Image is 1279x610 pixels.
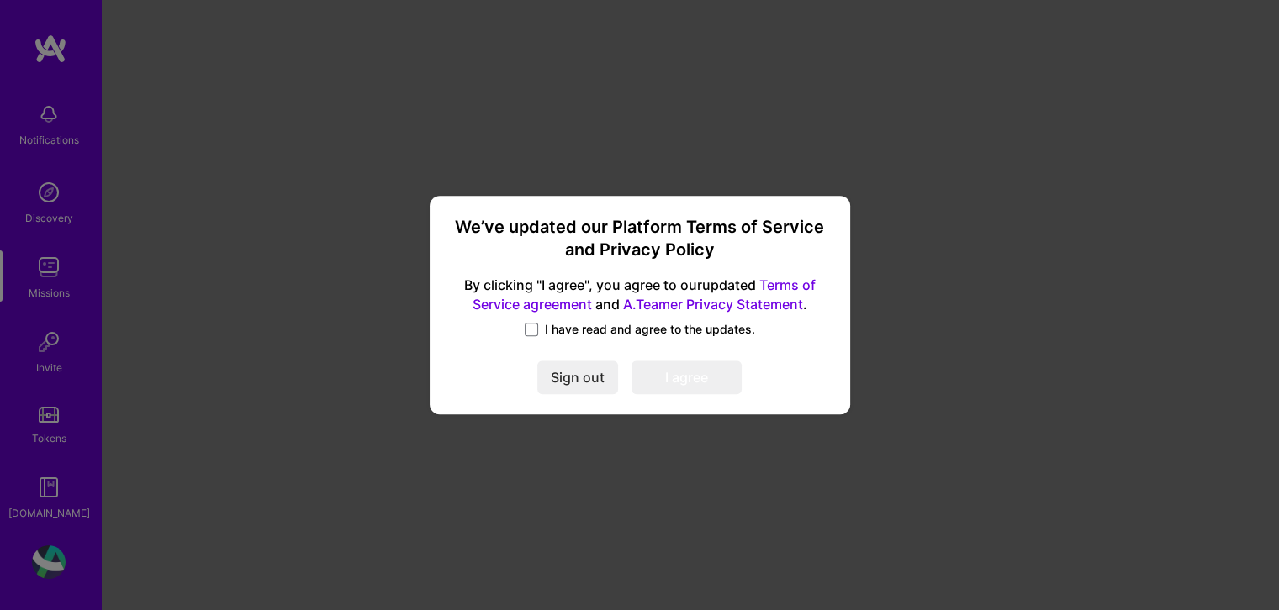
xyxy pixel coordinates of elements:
a: Terms of Service agreement [473,276,816,313]
button: I agree [632,360,742,394]
span: By clicking "I agree", you agree to our updated and . [450,276,830,314]
a: A.Teamer Privacy Statement [623,296,803,313]
button: Sign out [537,360,618,394]
h3: We’ve updated our Platform Terms of Service and Privacy Policy [450,216,830,262]
span: I have read and agree to the updates. [545,321,755,338]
